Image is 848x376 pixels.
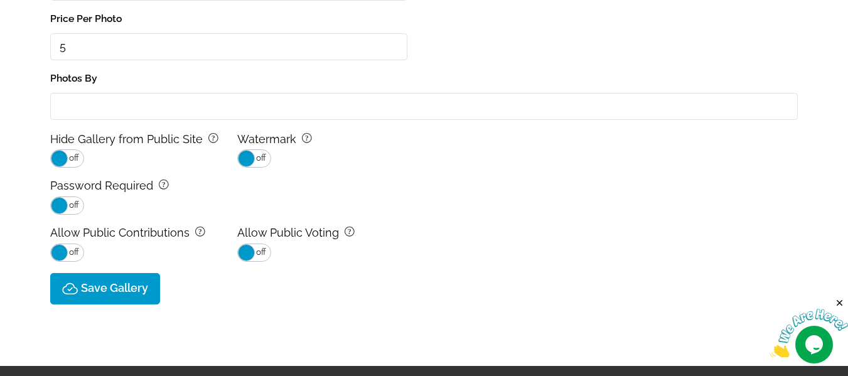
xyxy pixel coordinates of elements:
[68,150,79,166] span: off
[255,244,266,261] span: off
[50,223,237,243] label: Allow Public Contributions
[50,273,160,304] button: Save Gallery
[237,223,424,243] label: Allow Public Voting
[68,197,79,213] span: off
[770,298,848,357] iframe: chat widget
[348,227,352,236] tspan: ?
[305,134,309,142] tspan: ?
[50,176,237,196] label: Password Required
[81,282,148,295] p: Save Gallery
[68,244,79,261] span: off
[50,10,407,28] label: Price Per Photo
[198,227,202,236] tspan: ?
[162,180,166,189] tspan: ?
[237,129,424,149] label: Watermark
[50,129,237,149] label: Hide Gallery from Public Site
[255,150,266,166] span: off
[50,70,798,87] label: Photos By
[212,134,215,142] tspan: ?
